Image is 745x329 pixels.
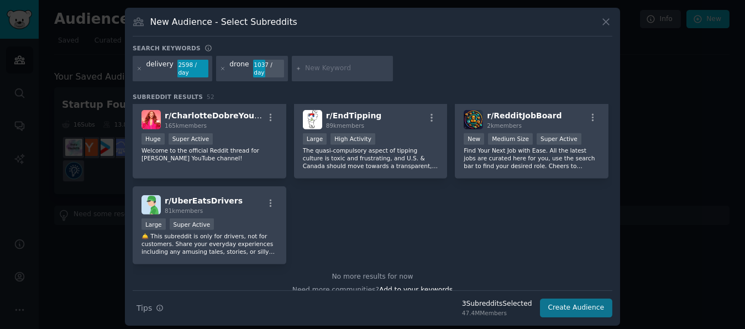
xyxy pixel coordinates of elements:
[165,122,207,129] span: 165k members
[141,218,166,230] div: Large
[169,133,213,145] div: Super Active
[326,122,364,129] span: 89k members
[165,111,275,120] span: r/ CharlotteDobreYouTube
[141,195,161,215] img: UberEatsDrivers
[464,110,483,129] img: RedditJobBoard
[305,64,389,74] input: New Keyword
[379,286,453,294] span: Add to your keywords
[462,299,532,309] div: 3 Subreddit s Selected
[487,122,522,129] span: 2k members
[303,110,322,129] img: EndTipping
[141,232,277,255] p: 🛎️ This subreddit is only for drivers, not for customers. Share your everyday experiences includi...
[137,302,152,314] span: Tips
[207,93,214,100] span: 52
[133,272,612,282] div: No more results for now
[141,110,161,129] img: CharlotteDobreYouTube
[488,133,533,145] div: Medium Size
[150,16,297,28] h3: New Audience - Select Subreddits
[133,299,167,318] button: Tips
[133,93,203,101] span: Subreddit Results
[141,147,277,162] p: Welcome to the official Reddit thread for [PERSON_NAME] YouTube channel!
[464,133,484,145] div: New
[330,133,375,145] div: High Activity
[141,133,165,145] div: Huge
[303,147,439,170] p: The quasi-compulsory aspect of tipping culture is toxic and frustrating, and U.S. & Canada should...
[326,111,382,120] span: r/ EndTipping
[165,196,243,205] span: r/ UberEatsDrivers
[464,147,600,170] p: Find Your Next Job with Ease. All the latest jobs are curated here for you, use the search bar to...
[462,309,532,317] div: 47.4M Members
[253,60,284,77] div: 1037 / day
[487,111,562,120] span: r/ RedditJobBoard
[133,281,612,295] div: Need more communities?
[177,60,208,77] div: 2598 / day
[165,207,203,214] span: 81k members
[537,133,581,145] div: Super Active
[229,60,249,77] div: drone
[303,133,327,145] div: Large
[540,299,613,317] button: Create Audience
[170,218,214,230] div: Super Active
[146,60,174,77] div: delivery
[133,44,201,52] h3: Search keywords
